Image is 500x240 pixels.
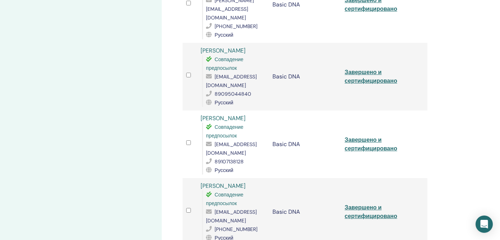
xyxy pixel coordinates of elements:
[206,124,243,139] span: Совпадение предпосылок
[206,209,257,224] span: [EMAIL_ADDRESS][DOMAIN_NAME]
[345,204,397,220] a: Завершено и сертифицировано
[215,226,257,232] span: [PHONE_NUMBER]
[206,191,243,207] span: Совпадение предпосылок
[206,141,257,156] span: [EMAIL_ADDRESS][DOMAIN_NAME]
[215,167,233,173] span: Русский
[215,158,244,165] span: 89107138128
[269,110,341,178] td: Basic DNA
[201,47,246,54] a: [PERSON_NAME]
[201,114,246,122] a: [PERSON_NAME]
[215,23,257,30] span: [PHONE_NUMBER]
[206,73,257,89] span: [EMAIL_ADDRESS][DOMAIN_NAME]
[345,68,397,85] a: Завершено и сертифицировано
[215,91,251,97] span: 89095044840
[206,56,243,71] span: Совпадение предпосылок
[215,32,233,38] span: Русский
[269,43,341,110] td: Basic DNA
[345,136,397,152] a: Завершено и сертифицировано
[201,182,246,190] a: [PERSON_NAME]
[215,99,233,106] span: Русский
[476,216,493,233] div: Open Intercom Messenger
